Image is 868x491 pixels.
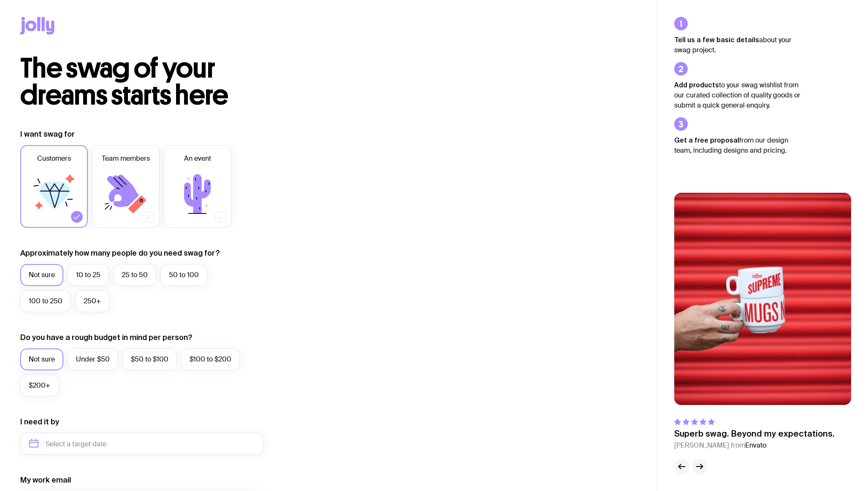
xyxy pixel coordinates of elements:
p: Superb swag. Beyond my expectations. [674,429,835,439]
strong: Tell us a few basic details [674,36,759,43]
strong: Add products [674,81,719,89]
p: from our design team, including designs and pricing. [674,135,801,156]
label: Under $50 [68,348,118,370]
span: The swag of your dreams starts here [20,51,228,112]
label: 250+ [75,290,109,312]
label: Not sure [20,264,63,286]
p: about your swag project. [674,35,801,55]
label: Do you have a rough budget in mind per person? [20,332,193,343]
label: Not sure [20,348,63,370]
label: $50 to $100 [122,348,177,370]
cite: [PERSON_NAME] from [674,440,835,451]
span: An event [184,154,211,164]
label: 25 to 50 [113,264,156,286]
label: Approximately how many people do you need swag for? [20,248,220,258]
span: Customers [37,154,71,164]
p: to your swag wishlist from our curated collection of quality goods or submit a quick general enqu... [674,80,801,111]
strong: Get a free proposal [674,136,739,144]
label: $200+ [20,375,59,397]
label: I want swag for [20,129,75,139]
label: 50 to 100 [160,264,207,286]
span: Envato [745,441,766,450]
label: $100 to $200 [181,348,240,370]
label: My work email [20,475,71,485]
span: Team members [102,154,150,164]
label: 10 to 25 [68,264,109,286]
label: I need it by [20,417,59,427]
input: Select a target date [20,433,263,455]
label: 100 to 250 [20,290,71,312]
